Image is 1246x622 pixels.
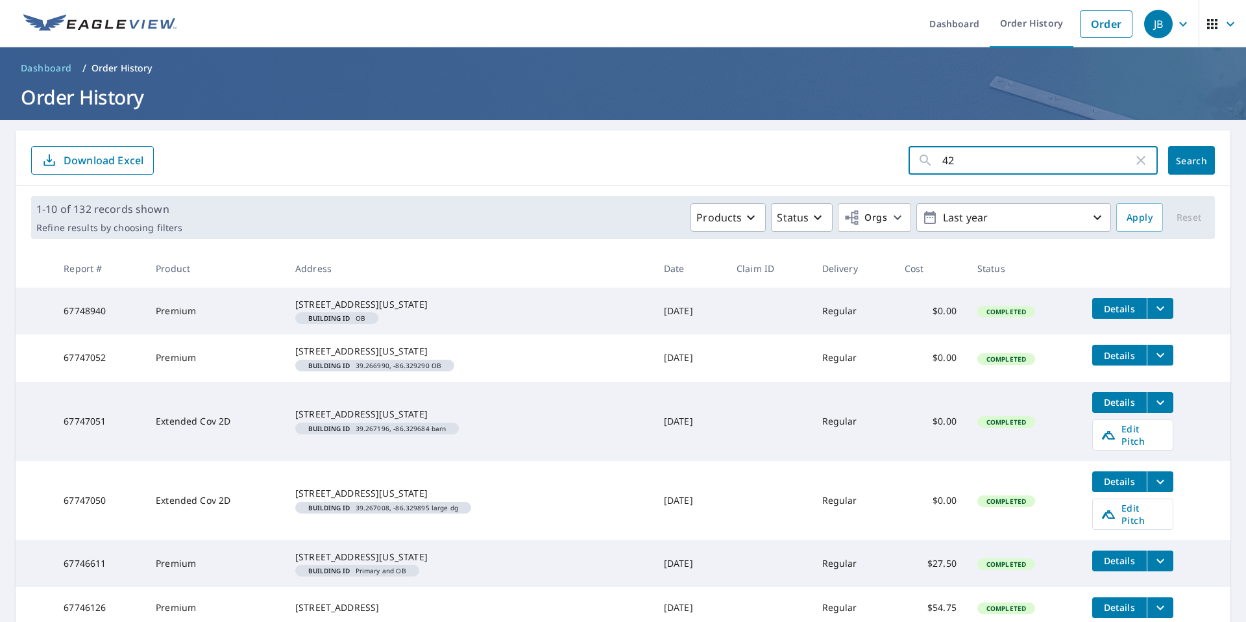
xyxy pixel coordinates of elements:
td: 67747052 [53,334,145,381]
p: Status [777,210,809,225]
td: Regular [812,382,894,461]
button: detailsBtn-67748940 [1092,298,1147,319]
td: 67748940 [53,288,145,334]
div: JB [1144,10,1173,38]
span: Details [1100,601,1139,614]
p: Order History [92,62,153,75]
a: Dashboard [16,58,77,79]
td: Premium [145,288,285,334]
td: $0.00 [894,382,967,461]
th: Delivery [812,249,894,288]
span: Orgs [844,210,887,226]
button: Products [690,203,766,232]
td: $0.00 [894,334,967,381]
p: Download Excel [64,153,143,168]
button: detailsBtn-67747050 [1092,471,1147,492]
td: Regular [812,288,894,334]
button: filesDropdownBtn-67748940 [1147,298,1173,319]
button: filesDropdownBtn-67747052 [1147,345,1173,366]
span: OB [300,315,373,321]
span: 39.267196, -86.329684 barn [300,425,454,432]
span: Dashboard [21,62,72,75]
li: / [82,60,86,76]
p: 1-10 of 132 records shown [36,201,182,217]
span: Completed [979,497,1034,506]
span: Primary and OB [300,567,414,574]
button: filesDropdownBtn-67746126 [1147,597,1173,618]
button: Apply [1116,203,1163,232]
td: Regular [812,334,894,381]
input: Address, Report #, Claim ID, etc. [942,142,1133,179]
a: Edit Pitch [1092,499,1173,530]
td: Extended Cov 2D [145,382,285,461]
em: Building ID [308,567,350,574]
span: Details [1100,554,1139,567]
td: Extended Cov 2D [145,461,285,540]
span: Details [1100,349,1139,362]
th: Product [145,249,285,288]
td: $27.50 [894,540,967,587]
a: Edit Pitch [1092,419,1173,451]
span: Details [1100,475,1139,488]
div: [STREET_ADDRESS][US_STATE] [295,345,643,358]
a: Order [1080,10,1132,38]
span: Edit Pitch [1101,423,1165,447]
p: Refine results by choosing filters [36,222,182,234]
span: Apply [1127,210,1153,226]
span: Details [1100,303,1139,315]
th: Report # [53,249,145,288]
td: Premium [145,540,285,587]
h1: Order History [16,84,1230,110]
span: Completed [979,604,1034,613]
td: [DATE] [654,461,726,540]
span: Search [1179,155,1204,167]
th: Claim ID [726,249,812,288]
button: detailsBtn-67746126 [1092,597,1147,618]
td: $0.00 [894,288,967,334]
td: [DATE] [654,540,726,587]
em: Building ID [308,315,350,321]
td: 67747051 [53,382,145,461]
img: EV Logo [23,14,177,34]
button: detailsBtn-67746611 [1092,551,1147,571]
span: Completed [979,560,1034,569]
nav: breadcrumb [16,58,1230,79]
p: Last year [938,206,1090,229]
th: Address [285,249,654,288]
button: filesDropdownBtn-67747051 [1147,392,1173,413]
span: Details [1100,396,1139,408]
div: [STREET_ADDRESS][US_STATE] [295,408,643,421]
td: Premium [145,334,285,381]
td: 67747050 [53,461,145,540]
td: Regular [812,540,894,587]
button: Download Excel [31,146,154,175]
th: Cost [894,249,967,288]
div: [STREET_ADDRESS] [295,601,643,614]
button: Last year [916,203,1111,232]
span: Completed [979,307,1034,316]
button: filesDropdownBtn-67746611 [1147,551,1173,571]
button: filesDropdownBtn-67747050 [1147,471,1173,492]
td: Regular [812,461,894,540]
td: [DATE] [654,334,726,381]
em: Building ID [308,504,350,511]
span: Edit Pitch [1101,502,1165,527]
button: Orgs [838,203,911,232]
th: Date [654,249,726,288]
span: Completed [979,355,1034,364]
p: Products [696,210,742,225]
td: [DATE] [654,382,726,461]
th: Status [967,249,1082,288]
span: 39.267008, -86.329895 large dg [300,504,466,511]
div: [STREET_ADDRESS][US_STATE] [295,551,643,564]
em: Building ID [308,425,350,432]
button: detailsBtn-67747051 [1092,392,1147,413]
button: Status [771,203,833,232]
td: $0.00 [894,461,967,540]
div: [STREET_ADDRESS][US_STATE] [295,298,643,311]
span: 39.266990, -86.329290 OB [300,362,449,369]
span: Completed [979,417,1034,427]
button: Search [1168,146,1215,175]
td: [DATE] [654,288,726,334]
td: 67746611 [53,540,145,587]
